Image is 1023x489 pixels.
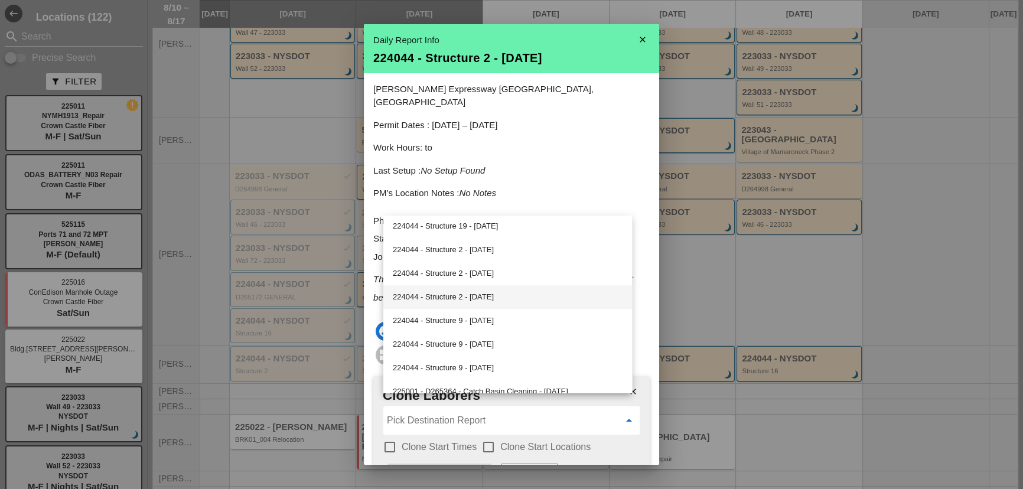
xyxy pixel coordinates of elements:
i: close [631,28,654,51]
div: 224044 - Structure 2 - [DATE] [373,52,650,64]
div: 224044 - Structure 9 - [DATE] [393,337,623,351]
i: arrow_drop_down [622,413,636,428]
p: Work Hours: to [373,141,650,155]
p: [PERSON_NAME] Expressway [GEOGRAPHIC_DATA], [GEOGRAPHIC_DATA] [373,83,650,109]
i: This Report has Equipment & Labor data that must be cleared first before moving or deleting [373,274,633,302]
div: Job Type : Civil Work [373,250,511,264]
i: widgets [376,345,395,364]
input: Pick Destination Report [387,411,620,430]
div: 224044 - Structure 9 - [DATE] [393,314,623,328]
div: 224044 - Structure 2 - [DATE] [393,290,623,304]
div: 224044 - Structure 19 - [DATE] [393,219,623,233]
div: 224044 - Structure 9 - [DATE] [393,361,623,375]
p: Permit Dates : [DATE] – [DATE] [373,119,650,132]
label: Clone Start Times [402,441,477,453]
i: No Notes [459,188,496,198]
div: LF : - [511,214,650,228]
div: Status : Setup [373,232,511,246]
h2: Clone Laborers [383,386,640,406]
i: No Setup Found [421,165,485,175]
p: Last Setup : [373,164,650,178]
div: Daily Report Info [373,34,650,47]
div: 224044 - Structure 2 - [DATE] [393,243,623,257]
div: Phase : 2 [373,214,511,228]
i: close [621,380,645,403]
div: 225001 - D265364 - Catch Basin Cleaning - [DATE] [393,384,623,399]
label: Clone Start Locations [500,441,591,453]
i: account_circle [376,322,395,341]
span: 0 Paywork Item [376,345,460,364]
span: 4 Laborer [376,322,439,341]
p: PM's Location Notes : [373,187,650,200]
div: 224044 - Structure 2 - [DATE] [393,266,623,281]
button: Cancel [501,464,559,485]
